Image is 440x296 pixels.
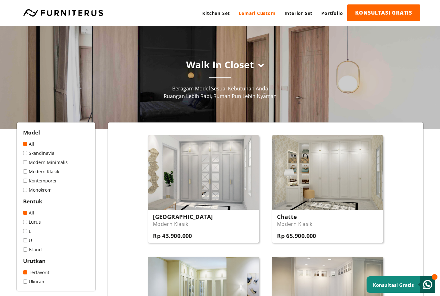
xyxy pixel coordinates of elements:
[23,178,89,184] a: Kontemporer
[23,150,89,156] a: Skandinavia
[23,159,89,165] a: Modern Minimalis
[23,228,89,234] a: L
[23,198,89,205] h2: Bentuk
[317,4,347,22] a: Portfolio
[23,187,89,193] a: Monokrom
[23,168,89,174] a: Modern Klasik
[23,279,89,285] a: Ukuran
[198,4,234,22] a: Kitchen Set
[153,232,213,240] h3: Rp 43.900.000
[23,141,89,147] a: All
[23,129,89,136] h2: Model
[373,282,414,288] small: Konsultasi Gratis
[272,135,383,243] a: Chatte Modern Klasik Rp 65.900.000
[23,210,89,216] a: All
[272,135,383,210] img: Chatte-01.jpg
[153,220,213,227] p: Modern Klasik
[23,269,89,275] a: Terfavorit
[277,213,316,220] h3: Chatte
[277,220,316,227] p: Modern Klasik
[367,276,435,293] a: Konsultasi Gratis
[148,135,259,243] a: [GEOGRAPHIC_DATA] Modern Klasik Rp 43.900.000
[23,257,89,265] h2: Urutkan
[148,135,259,210] img: Toscana-01.jpg
[153,213,213,220] h3: [GEOGRAPHIC_DATA]
[23,219,89,225] a: Lurus
[234,4,280,22] a: Lemari Custom
[23,237,89,243] a: U
[280,4,317,22] a: Interior Set
[23,247,89,253] a: Island
[277,232,316,240] h3: Rp 65.900.000
[347,4,420,21] a: KONSULTASI GRATIS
